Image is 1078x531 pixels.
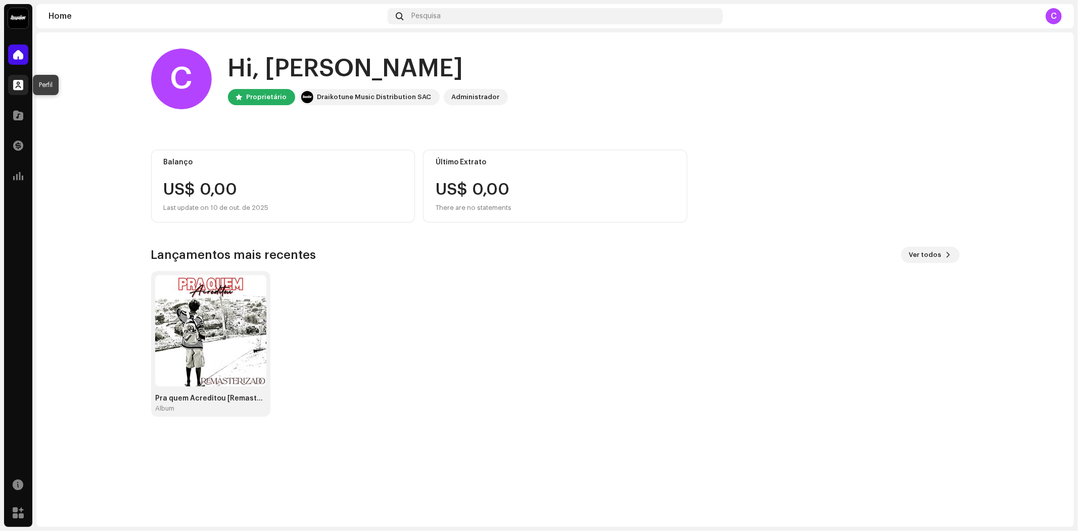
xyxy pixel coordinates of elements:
[317,91,432,103] div: Draikotune Music Distribution SAC
[436,158,675,166] div: Último Extrato
[909,245,942,265] span: Ver todos
[164,158,403,166] div: Balanço
[452,91,500,103] div: Administrador
[8,8,28,28] img: 10370c6a-d0e2-4592-b8a2-38f444b0ca44
[155,394,266,403] div: Pra quem Acreditou [Remasterizado]
[301,91,313,103] img: 10370c6a-d0e2-4592-b8a2-38f444b0ca44
[436,202,511,214] div: There are no statements
[901,247,960,263] button: Ver todos
[49,12,384,20] div: Home
[151,247,316,263] h3: Lançamentos mais recentes
[164,202,403,214] div: Last update on 10 de out. de 2025
[155,275,266,386] img: 950f366d-d02e-4a43-87e3-a4b38f660193
[151,150,415,223] re-o-card-value: Balanço
[411,12,441,20] span: Pesquisa
[155,405,174,413] div: Album
[228,53,508,85] div: Hi, [PERSON_NAME]
[151,49,212,109] div: C
[423,150,687,223] re-o-card-value: Último Extrato
[247,91,287,103] div: Proprietário
[1046,8,1062,24] div: C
